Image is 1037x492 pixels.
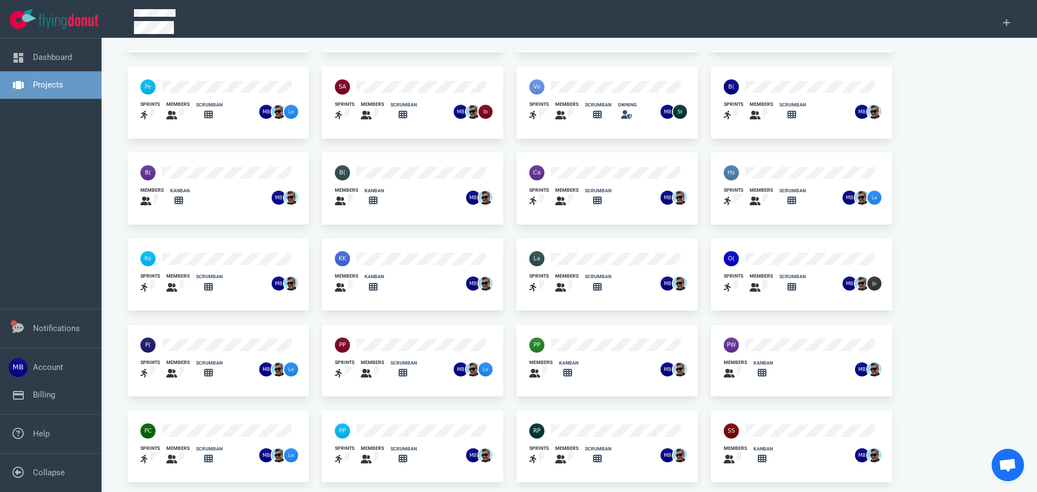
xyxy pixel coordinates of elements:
[479,277,493,291] img: 26
[555,101,578,108] div: members
[559,360,578,367] div: kanban
[140,187,164,208] a: members
[33,362,63,372] a: Account
[33,390,55,400] a: Billing
[33,52,72,62] a: Dashboard
[724,423,739,439] img: 40
[750,187,773,194] div: members
[724,273,743,294] a: sprints
[867,277,881,291] img: 26
[166,101,190,122] a: members
[284,105,298,119] img: 26
[529,445,549,452] div: sprints
[361,101,384,122] a: members
[454,105,468,119] img: 26
[673,105,687,119] img: 26
[335,187,358,208] a: members
[466,277,480,291] img: 26
[140,273,160,280] div: sprints
[361,445,384,452] div: members
[992,449,1024,481] div: Open de chat
[529,251,544,266] img: 40
[140,187,164,194] div: members
[365,187,384,194] div: kanban
[750,187,773,208] a: members
[555,445,578,452] div: members
[335,445,354,452] div: sprints
[196,273,223,280] div: scrumban
[867,105,881,119] img: 26
[466,105,480,119] img: 26
[618,102,637,109] div: owning
[259,448,273,462] img: 26
[555,445,578,466] a: members
[390,446,417,453] div: scrumban
[661,448,675,462] img: 26
[39,14,98,29] img: Flying Donut text logo
[724,79,739,95] img: 40
[140,165,156,180] img: 40
[750,273,773,280] div: members
[196,360,223,367] div: scrumban
[867,362,881,376] img: 26
[724,359,747,380] a: members
[779,187,806,194] div: scrumban
[724,359,747,366] div: members
[779,102,806,109] div: scrumban
[166,101,190,108] div: members
[855,277,869,291] img: 26
[661,105,675,119] img: 26
[361,359,384,380] a: members
[661,362,675,376] img: 26
[724,251,739,266] img: 40
[585,187,611,194] div: scrumban
[724,187,743,208] a: sprints
[867,448,881,462] img: 26
[140,338,156,353] img: 40
[673,277,687,291] img: 26
[585,273,611,280] div: scrumban
[529,273,549,294] a: sprints
[361,445,384,466] a: members
[529,273,549,280] div: sprints
[272,191,286,205] img: 26
[479,362,493,376] img: 26
[140,445,160,466] a: sprints
[33,468,65,477] a: Collapse
[724,165,739,180] img: 40
[724,445,747,452] div: members
[724,273,743,280] div: sprints
[779,273,806,280] div: scrumban
[166,445,190,452] div: members
[335,101,354,122] a: sprints
[272,448,286,462] img: 26
[466,362,480,376] img: 26
[335,423,350,439] img: 40
[529,359,553,366] div: members
[272,362,286,376] img: 26
[479,105,493,119] img: 26
[466,448,480,462] img: 26
[335,273,358,280] div: members
[335,445,354,466] a: sprints
[661,191,675,205] img: 26
[335,251,350,266] img: 40
[529,79,544,95] img: 40
[855,362,869,376] img: 26
[335,338,350,353] img: 40
[843,191,857,205] img: 26
[272,277,286,291] img: 26
[390,102,417,109] div: scrumban
[555,187,578,194] div: members
[166,359,190,380] a: members
[750,101,773,108] div: members
[140,101,160,122] a: sprints
[365,273,384,280] div: kanban
[529,187,549,208] a: sprints
[33,429,50,439] a: Help
[753,446,773,453] div: kanban
[724,101,743,122] a: sprints
[140,445,160,452] div: sprints
[724,445,747,466] a: members
[750,273,773,294] a: members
